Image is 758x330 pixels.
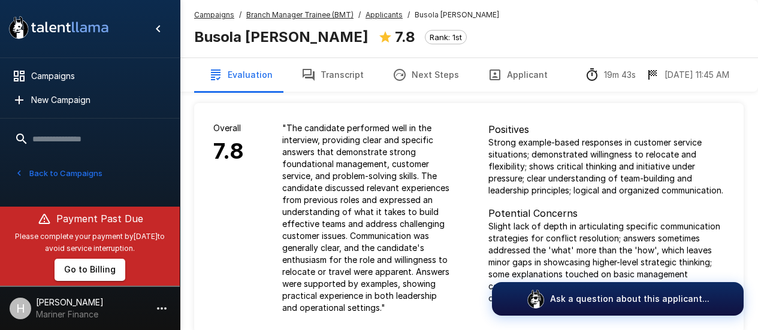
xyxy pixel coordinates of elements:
u: Campaigns [194,10,234,19]
button: Evaluation [194,58,287,92]
b: Busola [PERSON_NAME] [194,28,369,46]
div: The date and time when the interview was completed [645,68,729,82]
div: The time between starting and completing the interview [585,68,636,82]
span: / [407,9,410,21]
p: Positives [488,122,725,137]
p: Strong example-based responses in customer service situations; demonstrated willingness to reloca... [488,137,725,196]
p: Potential Concerns [488,206,725,220]
u: Applicants [366,10,403,19]
p: Slight lack of depth in articulating specific communication strategies for conflict resolution; a... [488,220,725,304]
button: Ask a question about this applicant... [492,282,744,316]
span: Rank: 1st [425,32,466,42]
p: Overall [213,122,244,134]
b: 7.8 [395,28,415,46]
p: " The candidate performed well in the interview, providing clear and specific answers that demons... [282,122,450,314]
u: Branch Manager Trainee (BMT) [246,10,354,19]
p: 19m 43s [604,69,636,81]
img: logo_glasses@2x.png [526,289,545,308]
button: Applicant [473,58,562,92]
p: Ask a question about this applicant... [550,293,709,305]
span: / [239,9,241,21]
span: / [358,9,361,21]
button: Transcript [287,58,378,92]
span: Busola [PERSON_NAME] [415,9,499,21]
button: Next Steps [378,58,473,92]
p: [DATE] 11:45 AM [665,69,729,81]
h6: 7.8 [213,134,244,169]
